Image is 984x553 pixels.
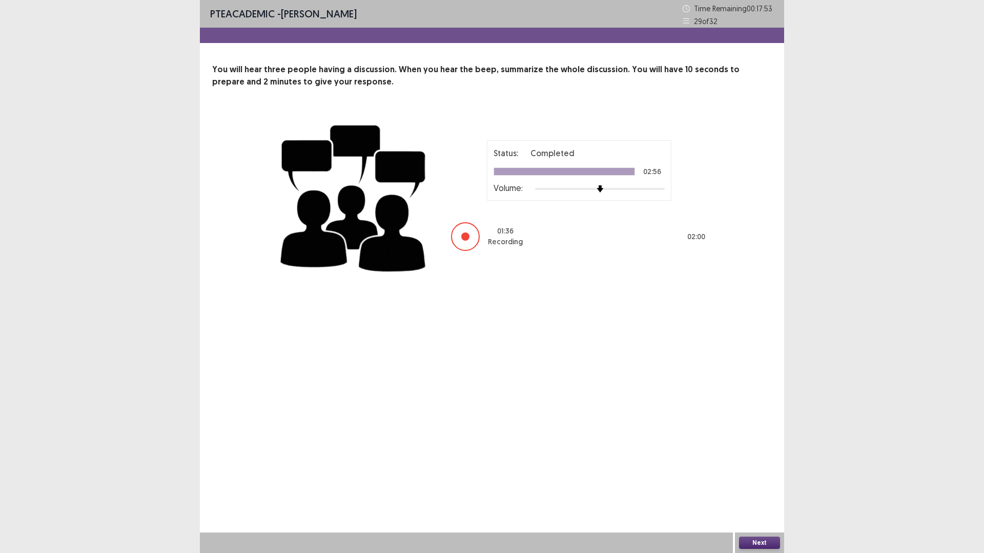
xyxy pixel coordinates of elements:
p: 29 of 32 [694,16,717,27]
p: - [PERSON_NAME] [210,6,357,22]
p: 02 : 00 [687,231,705,242]
img: arrow-thumb [597,185,604,193]
p: 01 : 36 [497,226,514,237]
button: Next [739,537,780,549]
p: 02:56 [643,168,661,175]
p: Completed [530,147,575,159]
p: Volume: [494,182,523,194]
p: Recording [488,237,523,247]
p: Status: [494,147,518,159]
p: You will hear three people having a discussion. When you hear the beep, summarize the whole discu... [212,63,772,88]
img: group-discussion [277,113,430,280]
span: PTE academic [210,7,275,20]
p: Time Remaining 00 : 17 : 53 [694,3,774,14]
